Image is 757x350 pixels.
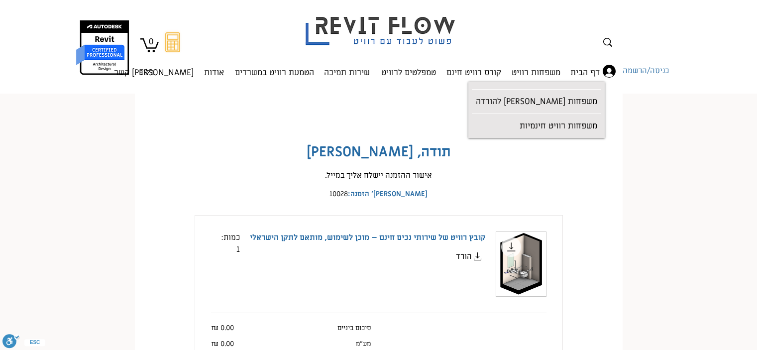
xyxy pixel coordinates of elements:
[375,58,441,78] a: טמפלטים לרוויט
[307,143,451,161] span: תודה, [PERSON_NAME]
[136,59,158,87] p: בלוג
[320,59,374,87] p: שירות תמיכה
[199,58,229,78] a: אודות
[619,65,672,78] span: כניסה/הרשמה
[348,189,428,199] span: [PERSON_NAME]' הזמנה:
[132,58,605,78] nav: אתר
[441,58,506,78] a: קורס רוויט חינם
[565,58,605,78] a: דף הבית
[135,58,159,78] a: בלוג
[211,339,234,349] span: 0.00 ₪
[231,59,318,87] p: הטמעת רוויט במשרדים
[250,250,486,262] a: הורד
[506,58,565,78] a: משפחות רוויט
[165,32,180,52] svg: מחשבון מעבר מאוטוקאד לרוויט
[149,37,153,46] text: 0
[319,58,375,78] a: שירות תמיכה
[566,59,604,87] p: דף הבית
[250,232,486,243] div: קובץ רוויט של שירותי נכים חינם – מוכן לשימוש, מותאם לתקן הישראלי
[456,250,472,262] span: הורד
[200,59,228,87] p: אודות
[508,59,564,87] p: משפחות רוויט
[377,59,440,87] p: טמפלטים לרוויט
[472,90,601,114] p: משפחות [PERSON_NAME] להורדה
[75,20,130,75] img: autodesk certified professional in revit for architectural design יונתן אלדד
[325,170,432,181] span: אישור ההזמנה יישלח אליך במייל.
[337,323,371,333] span: סיכום ביניים
[110,59,198,87] p: [PERSON_NAME] קשר
[471,89,602,114] a: משפחות [PERSON_NAME] להורדה
[496,232,546,296] img: קובץ רוויט של שירותי נכים חינם – מוכן לשימוש, מותאם לתקן הישראלי
[221,232,240,255] div: כמות: 1
[596,62,641,81] button: כניסה/הרשמה
[516,114,601,138] p: משפחות רוויט חינמיות
[329,189,348,199] span: 10028
[211,323,234,333] span: 0.00 ₪
[159,58,199,78] a: [PERSON_NAME] קשר
[296,1,468,48] img: Revit flow logo פשוט לעבוד עם רוויט
[140,37,159,52] a: עגלה עם 0 פריטים
[442,59,505,87] p: קורס רוויט חינם
[471,114,602,138] a: משפחות רוויט חינמיות
[229,58,319,78] a: הטמעת רוויט במשרדים
[356,339,371,349] span: מע״מ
